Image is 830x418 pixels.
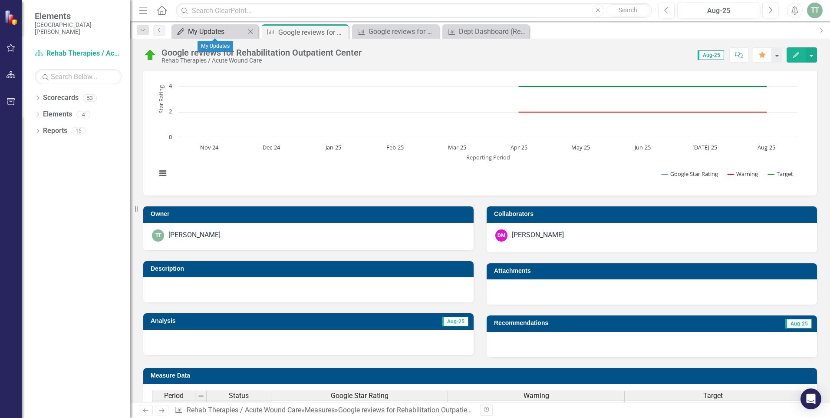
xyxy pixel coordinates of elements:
text: Mar-25 [448,143,466,151]
text: Dec-24 [263,143,280,151]
text: Aug-25 [758,143,775,151]
small: [GEOGRAPHIC_DATA][PERSON_NAME] [35,21,122,36]
div: TT [152,229,164,242]
span: Aug-25 [442,317,468,326]
img: 8DAGhfEEPCf229AAAAAElFTkSuQmCC [198,393,204,400]
g: Warning, line 2 of 3 with 10 data points. [209,110,768,114]
g: Target, line 3 of 3 with 10 data points. [209,85,768,88]
span: Warning [524,392,549,400]
text: 0 [169,133,172,141]
button: TT [807,3,823,18]
span: Status [229,392,249,400]
div: Dept Dashboard (Rehab Therapies) - Skilled Need for Therapy Services Assessment [459,26,527,37]
a: Rehab Therapies / Acute Wound Care [35,49,122,59]
div: My Updates [188,26,245,37]
a: Measures [305,406,335,414]
a: Scorecards [43,93,79,103]
span: Google Star Rating [331,392,389,400]
text: Jan-25 [325,143,341,151]
span: Target [703,392,723,400]
div: DM [495,229,507,242]
text: Jun-25 [634,143,651,151]
button: Search [606,4,650,17]
button: Show Google Star Rating [662,170,718,178]
a: Elements [43,109,72,119]
a: Dept Dashboard (Rehab Therapies) - Skilled Need for Therapy Services Assessment [445,26,527,37]
div: [PERSON_NAME] [168,230,221,240]
button: Aug-25 [677,3,760,18]
text: May-25 [571,143,590,151]
a: Reports [43,126,67,136]
img: ClearPoint Strategy [3,9,20,26]
div: Google reviews for Rehabilitation Outpatient Center [278,27,346,38]
a: My Updates [174,26,245,37]
h3: Attachments [494,268,813,274]
text: Nov-24 [200,143,219,151]
div: Chart. Highcharts interactive chart. [152,56,808,187]
h3: Measure Data [151,372,813,379]
div: [PERSON_NAME] [512,230,564,240]
text: 2 [169,107,172,115]
span: Period [164,392,184,400]
text: Reporting Period [466,153,510,161]
div: 15 [72,127,86,135]
span: Search [619,7,637,13]
div: Open Intercom Messenger [800,388,821,409]
span: Elements [35,11,122,21]
input: Search Below... [35,69,122,84]
div: My Updates [198,41,233,52]
div: Rehab Therapies / Acute Wound Care [161,57,362,64]
div: Google reviews for Pediatric Rehabilitation Outpatient Center [369,26,437,37]
a: Rehab Therapies / Acute Wound Care [187,406,301,414]
input: Search ClearPoint... [176,3,652,18]
h3: Analysis [151,318,303,324]
text: [DATE]-25 [692,143,717,151]
div: Aug-25 [680,6,757,16]
text: 4 [169,82,172,90]
a: Google reviews for Pediatric Rehabilitation Outpatient Center [354,26,437,37]
div: Google reviews for Rehabilitation Outpatient Center [161,48,362,57]
div: » » [174,405,474,415]
h3: Description [151,265,469,272]
img: On Target [143,48,157,62]
h3: Owner [151,211,469,217]
svg: Interactive chart [152,56,802,187]
div: Google reviews for Rehabilitation Outpatient Center [338,406,494,414]
span: Aug-25 [698,50,724,60]
text: Apr-25 [511,143,527,151]
span: Aug-25 [785,319,812,328]
button: View chart menu, Chart [157,167,169,179]
h3: Collaborators [494,211,813,217]
h3: Recommendations [494,320,706,326]
text: Star Rating [157,85,165,113]
div: 53 [83,94,97,102]
button: Show Target [768,170,794,178]
div: 4 [76,111,90,118]
button: Show Warning [728,170,758,178]
text: Feb-25 [386,143,404,151]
